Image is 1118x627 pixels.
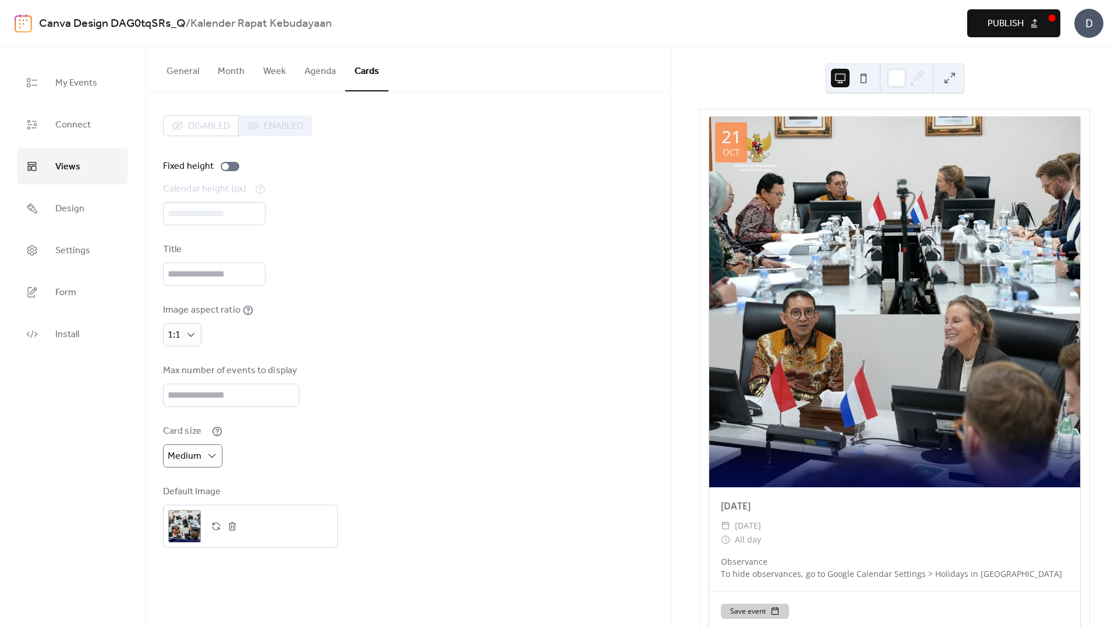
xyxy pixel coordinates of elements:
img: logo [15,14,32,33]
b: Kalender Rapat Kebudayaan [190,13,332,35]
div: Card size [163,424,210,438]
div: ; [168,510,201,543]
a: Settings [17,232,128,268]
span: Connect [55,116,91,134]
span: Views [55,158,80,176]
div: ​ [721,519,730,533]
a: Install [17,316,128,352]
a: Design [17,190,128,226]
span: Design [55,200,84,218]
span: [DATE] [735,519,761,533]
a: Form [17,274,128,310]
span: Install [55,325,79,344]
div: Title [163,243,263,257]
button: Cards [345,47,388,91]
b: / [186,13,190,35]
span: Settings [55,242,90,260]
button: Save event [721,604,789,619]
a: Connect [17,107,128,143]
div: ​ [721,533,730,547]
span: 1:1 [168,326,181,344]
div: [DATE] [709,499,1080,513]
a: My Events [17,65,128,101]
button: Week [254,47,295,90]
div: Observance To hide observances, go to Google Calendar Settings > Holidays in [GEOGRAPHIC_DATA] [709,555,1080,580]
span: Medium [168,447,201,465]
span: Publish [988,17,1024,31]
a: Canva Design DAG0tqSRs_Q [39,13,186,35]
div: 21 [721,128,741,146]
a: Views [17,148,128,185]
button: Publish [967,9,1060,37]
div: Oct [723,148,740,157]
span: Form [55,284,76,302]
div: D [1074,9,1103,38]
span: All day [735,533,761,547]
span: My Events [55,74,97,93]
div: Image aspect ratio [163,303,240,317]
div: Fixed height [163,160,214,173]
button: Month [208,47,254,90]
div: Default Image [163,485,335,499]
div: Max number of events to display [163,364,297,378]
button: General [157,47,208,90]
button: Agenda [295,47,345,90]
